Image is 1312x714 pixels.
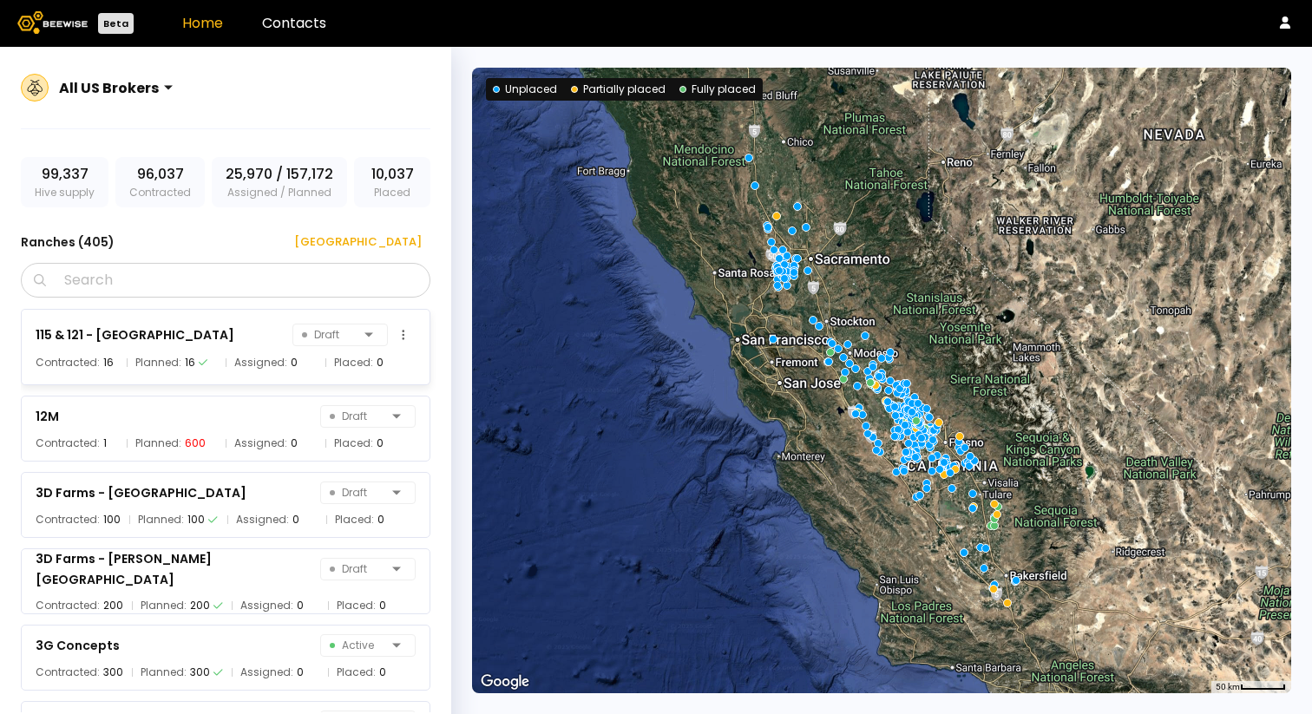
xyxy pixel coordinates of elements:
div: All US Brokers [59,77,159,99]
div: 115 & 121 - [GEOGRAPHIC_DATA] [36,324,234,345]
a: Home [182,13,223,33]
div: 100 [103,511,121,528]
div: Placed [354,157,430,207]
img: Beewise logo [17,11,88,34]
h3: Ranches ( 405 ) [21,230,115,254]
div: 1 [103,435,107,452]
div: 600 [185,435,206,452]
span: Placed: [334,435,373,452]
div: Partially placed [571,82,666,97]
span: Assigned: [240,597,293,614]
div: 0 [379,664,386,681]
div: 3D Farms - [PERSON_NAME][GEOGRAPHIC_DATA] [36,548,320,590]
span: Draft [330,406,385,427]
div: 300 [190,664,210,681]
div: 0 [377,511,384,528]
span: Assigned: [234,354,287,371]
span: Planned: [138,511,184,528]
span: Planned: [135,435,181,452]
a: Contacts [262,13,326,33]
span: Assigned: [234,435,287,452]
span: Placed: [337,664,376,681]
span: 96,037 [137,164,184,185]
span: Planned: [135,354,181,371]
div: Beta [98,13,134,34]
span: 25,970 / 157,172 [226,164,333,185]
div: 0 [377,354,384,371]
button: Map Scale: 50 km per 49 pixels [1210,681,1291,693]
div: 300 [103,664,123,681]
span: Planned: [141,664,187,681]
img: Google [476,671,534,693]
div: 16 [103,354,114,371]
div: Fully placed [679,82,756,97]
span: Draft [330,482,385,503]
a: Open this area in Google Maps (opens a new window) [476,671,534,693]
div: 200 [190,597,210,614]
button: [GEOGRAPHIC_DATA] [273,228,430,256]
div: 0 [297,597,304,614]
span: Placed: [337,597,376,614]
span: Assigned: [236,511,289,528]
span: Contracted: [36,664,100,681]
div: Assigned / Planned [212,157,347,207]
span: Draft [330,559,385,580]
div: 3D Farms - [GEOGRAPHIC_DATA] [36,482,246,503]
div: Hive supply [21,157,108,207]
span: 50 km [1216,682,1240,691]
div: Unplaced [493,82,557,97]
div: 3G Concepts [36,635,120,656]
div: 0 [292,511,299,528]
span: Contracted: [36,511,100,528]
div: 0 [379,597,386,614]
div: [GEOGRAPHIC_DATA] [282,233,422,251]
div: 100 [187,511,205,528]
span: Contracted: [36,597,100,614]
div: 0 [377,435,384,452]
span: 10,037 [371,164,414,185]
span: 99,337 [42,164,89,185]
span: Active [330,635,385,656]
span: Placed: [334,354,373,371]
span: Draft [302,324,358,345]
div: 0 [291,435,298,452]
span: Assigned: [240,664,293,681]
span: Contracted: [36,354,100,371]
div: 12M [36,406,59,427]
div: 0 [291,354,298,371]
span: Contracted: [36,435,100,452]
span: Planned: [141,597,187,614]
div: 0 [297,664,304,681]
div: 200 [103,597,123,614]
span: Placed: [335,511,374,528]
div: Contracted [115,157,205,207]
div: 16 [185,354,195,371]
